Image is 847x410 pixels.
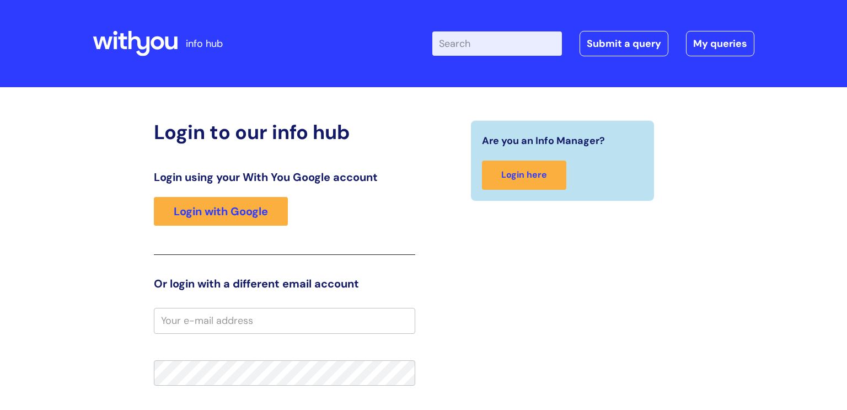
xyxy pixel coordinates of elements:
a: Login with Google [154,197,288,226]
a: Submit a query [580,31,668,56]
h3: Login using your With You Google account [154,171,415,184]
a: Login here [482,161,566,190]
h3: Or login with a different email account [154,277,415,290]
h2: Login to our info hub [154,120,415,144]
a: My queries [686,31,754,56]
input: Your e-mail address [154,308,415,333]
span: Are you an Info Manager? [482,132,605,150]
input: Search [432,31,562,56]
p: info hub [186,35,223,52]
